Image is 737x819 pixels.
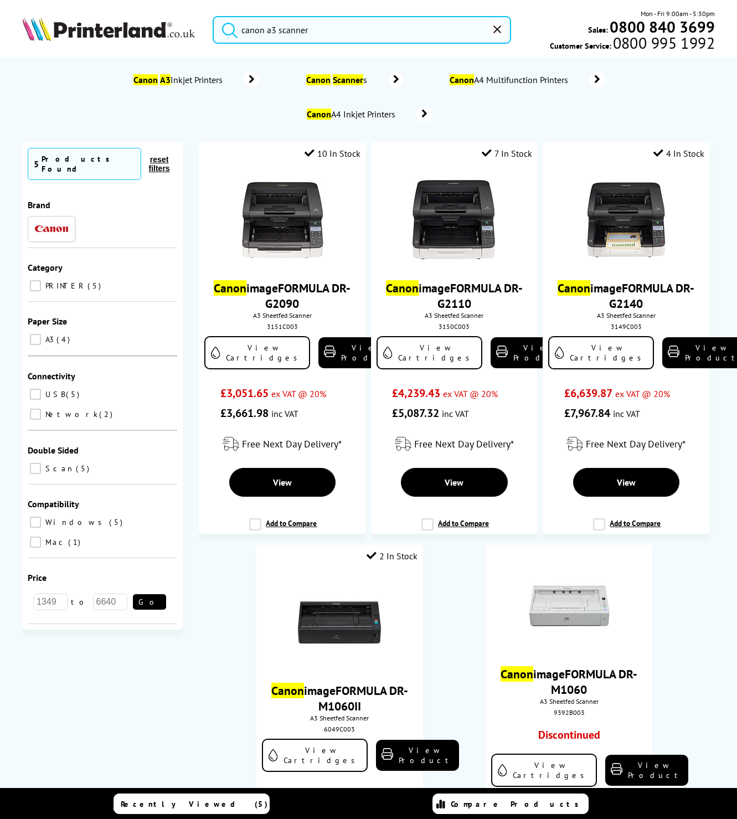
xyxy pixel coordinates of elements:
span: 0800 995 1992 [611,38,715,48]
span: Compare Products [451,799,585,809]
span: A3 Sheetfed Scanner [262,714,418,722]
div: Products Found [42,154,135,174]
div: 7 In Stock [482,148,532,159]
span: Compatibility [28,498,79,509]
input: A3 4 [30,334,41,345]
span: 5 [87,281,104,291]
a: View [229,468,336,497]
div: 6049C003 [265,725,415,733]
input: Search prod [213,16,511,44]
mark: Canon [450,74,474,85]
a: View Cartridges [204,336,310,369]
a: View Cartridges [548,336,654,369]
input: 6640 [93,594,128,610]
span: Sales: [588,24,608,35]
mark: Canon [306,74,331,85]
span: Inkjet Printers [132,74,227,85]
button: reset filters [141,154,177,173]
span: View [445,477,463,488]
span: 5 [109,517,125,527]
mark: Canon [386,280,419,296]
span: Brand [28,199,50,210]
span: Network [43,409,98,419]
span: 4 [56,334,73,344]
span: £6,639.87 [564,386,612,400]
div: 9392B003 [494,708,644,717]
span: Mon - Fri 9:00am - 5:30pm [641,8,715,19]
span: Paper Size [28,316,67,327]
span: Recently Viewed (5) [121,799,268,809]
span: 5 [66,389,82,399]
span: 5 [76,463,92,473]
span: View [273,477,292,488]
div: 3149C003 [551,322,701,331]
span: 2 [99,409,115,419]
a: CanonimageFORMULA DR-G2140 [558,280,694,311]
span: A3 Sheetfed Scanner [491,697,647,705]
span: A3 Sheetfed Scanner [548,311,704,320]
span: ex VAT @ 20% [443,388,498,399]
span: Free Next Day Delivery* [414,437,514,450]
input: USB 5 [30,389,41,400]
span: 1 [68,537,83,547]
span: Free Next Day Delivery* [586,437,686,450]
span: inc VAT [442,408,469,419]
span: Price [28,572,47,583]
span: A4 Multifunction Printers [448,74,572,85]
a: Recently Viewed (5) [114,794,270,814]
span: ex VAT @ 20% [615,388,670,399]
a: View Product [376,740,459,771]
span: £3,661.98 [220,406,269,420]
span: USB [43,389,65,399]
span: £3,051.65 [220,386,269,400]
span: View [617,477,636,488]
a: CanonimageFORMULA DR-M1060 [501,666,637,697]
span: A3 [43,334,55,344]
img: canon-dr-m1060II-front-small.jpg [298,581,381,664]
img: imageformula-dr-g2140-front2-small.jpg [585,178,668,261]
p: Discontinued [538,728,600,743]
a: Printerland Logo [22,17,199,43]
input: Windows 5 [30,517,41,528]
button: Go [133,594,166,610]
span: A3 Sheetfed Scanner [204,311,360,320]
span: Connectivity [28,370,75,382]
span: Scan [43,463,75,473]
img: Canon-DR-M1060-Front-Small.jpg [528,564,611,647]
div: 3151C003 [207,322,357,331]
div: modal_delivery [377,429,532,460]
div: modal_delivery [204,429,360,460]
input: PRINTER 5 [30,280,41,291]
span: Windows [43,517,108,527]
a: View Product [318,337,401,368]
a: Compare Products [432,794,589,814]
input: 1349 [33,594,68,610]
span: 5 [34,158,39,169]
img: Printerland Logo [22,17,195,41]
mark: Scanner [333,74,363,85]
label: Add to Compare [593,518,661,539]
a: View [401,468,508,497]
span: Customer Service: [550,38,715,51]
span: £7,967.84 [564,406,610,420]
b: 0800 840 3699 [610,17,715,37]
input: Scan 5 [30,463,41,474]
a: CanonA4 Inkjet Printers [305,106,432,122]
a: Canon Scanners [304,72,404,87]
span: Mac [43,537,67,547]
span: Category [28,262,63,273]
a: 0800 840 3699 [608,22,715,32]
span: £4,239.43 [392,386,440,400]
a: CanonA4 Multifunction Printers [448,72,605,87]
img: imageFORMULA-DR-G2090-front-small.jpg [241,178,324,261]
mark: Canon [558,280,590,296]
mark: Canon [214,280,246,296]
mark: A3 [160,74,171,85]
a: Canon A3Inkjet Printers [132,72,260,87]
div: modal_delivery [548,429,704,460]
input: Mac 1 [30,537,41,548]
a: View Product [605,755,688,786]
a: View Cartridges [262,739,368,772]
span: inc VAT [271,408,298,419]
span: to [68,597,93,607]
